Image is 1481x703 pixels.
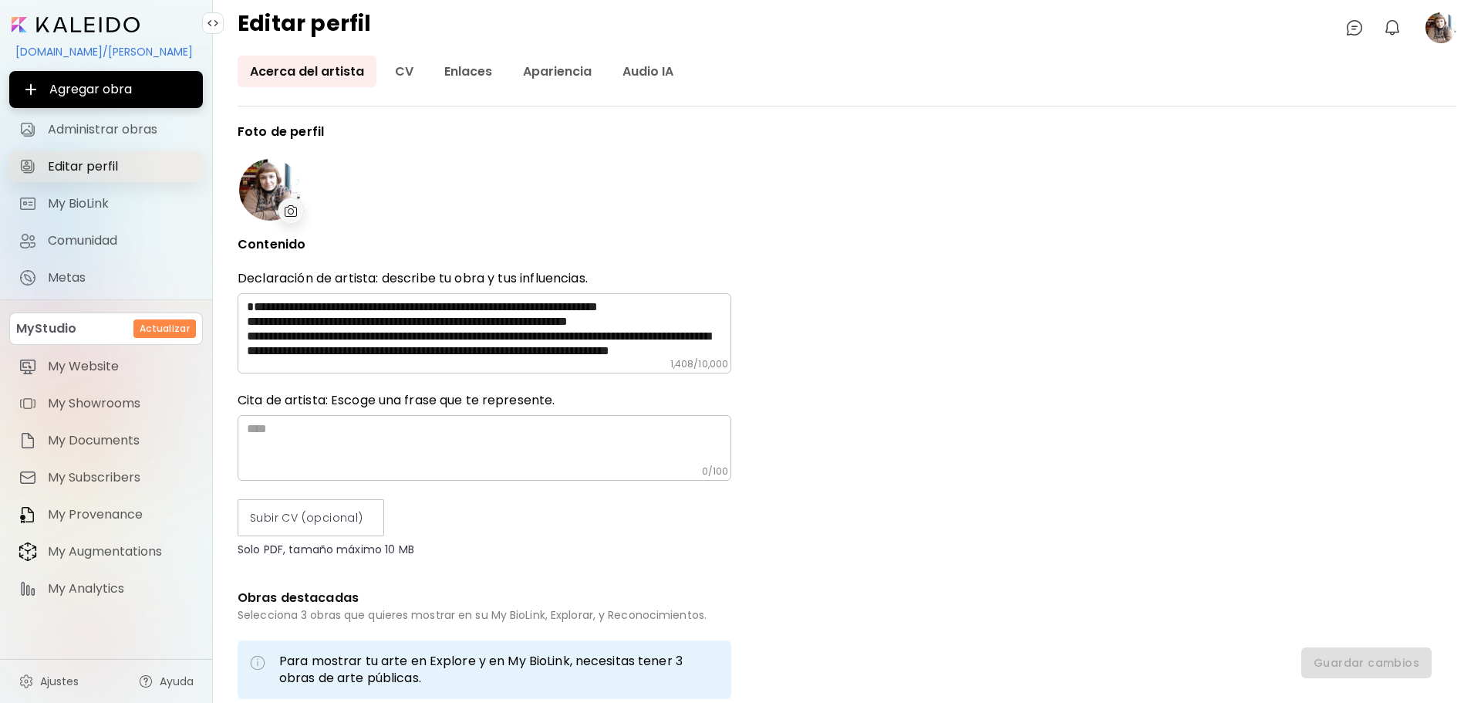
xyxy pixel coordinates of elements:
span: My Showrooms [48,396,194,411]
span: Comunidad [48,233,194,248]
img: Editar perfil icon [19,157,37,176]
span: My Augmentations [48,544,194,559]
span: My Analytics [48,581,194,597]
img: Metas icon [19,269,37,287]
img: item [19,431,37,450]
span: Agregar obra [22,80,191,99]
a: itemMy Provenance [9,499,203,530]
h6: Para mostrar tu arte en Explore y en My BioLink, necesitas tener 3 obras de arte públicas. [279,653,719,687]
img: settings [19,674,34,689]
a: itemMy Website [9,351,203,382]
img: collapse [207,17,219,29]
h6: 1,408 / 10,000 [670,358,728,370]
img: chatIcon [1345,19,1364,37]
span: Ayuda [160,674,194,689]
a: completeMetas iconMetas [9,262,203,293]
p: Solo PDF, tamaño máximo 10 MB [238,542,731,556]
img: item [19,394,37,413]
a: itemMy Documents [9,425,203,456]
img: Administrar obras icon [19,120,37,139]
a: itemMy Analytics [9,573,203,604]
a: Apariencia [511,56,604,87]
h4: Editar perfil [238,12,372,43]
span: My Subscribers [48,470,194,485]
div: [DOMAIN_NAME]/[PERSON_NAME] [9,39,203,65]
a: completeMy BioLink iconMy BioLink [9,188,203,219]
button: Agregar obra [9,71,203,108]
img: item [19,357,37,376]
span: Editar perfil [48,159,194,174]
a: Editar perfil iconEditar perfil [9,151,203,182]
img: item [19,580,37,598]
span: Subir CV (opcional) [250,510,372,526]
img: item [19,542,37,562]
a: Administrar obras iconAdministrar obras [9,114,203,145]
span: Ajustes [40,674,79,689]
p: Contenido [238,238,731,252]
p: Declaración de artista: describe tu obra y tus influencias. [238,270,731,287]
a: Comunidad iconComunidad [9,225,203,256]
h6: 0 / 100 [702,465,728,478]
button: bellIcon [1379,15,1405,41]
img: help [138,674,153,689]
a: itemMy Showrooms [9,388,203,419]
h6: Cita de artista: Escoge una frase que te represente. [238,392,731,409]
h6: Selecciona 3 obras que quieres mostrar en su My BioLink, Explorar, y Reconocimientos. [238,608,731,622]
a: Acerca del artista [238,56,376,87]
a: Ajustes [9,666,88,697]
span: My Documents [48,433,194,448]
p: Foto de perfil [238,125,731,139]
a: CV [383,56,426,87]
h6: Actualizar [140,322,190,336]
img: Comunidad icon [19,232,37,250]
span: Administrar obras [48,122,194,137]
img: item [19,468,37,487]
span: My BioLink [48,196,194,211]
p: MyStudio [16,319,76,338]
img: item [19,505,37,524]
span: Metas [48,270,194,286]
span: My Provenance [48,507,194,522]
img: My BioLink icon [19,194,37,213]
a: Ayuda [129,666,203,697]
a: Enlaces [432,56,504,87]
span: My Website [48,359,194,374]
a: itemMy Subscribers [9,462,203,493]
a: Audio IA [610,56,686,87]
h6: Obras destacadas [238,587,731,608]
img: bellIcon [1383,19,1402,37]
label: Subir CV (opcional) [238,499,384,536]
a: itemMy Augmentations [9,536,203,567]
